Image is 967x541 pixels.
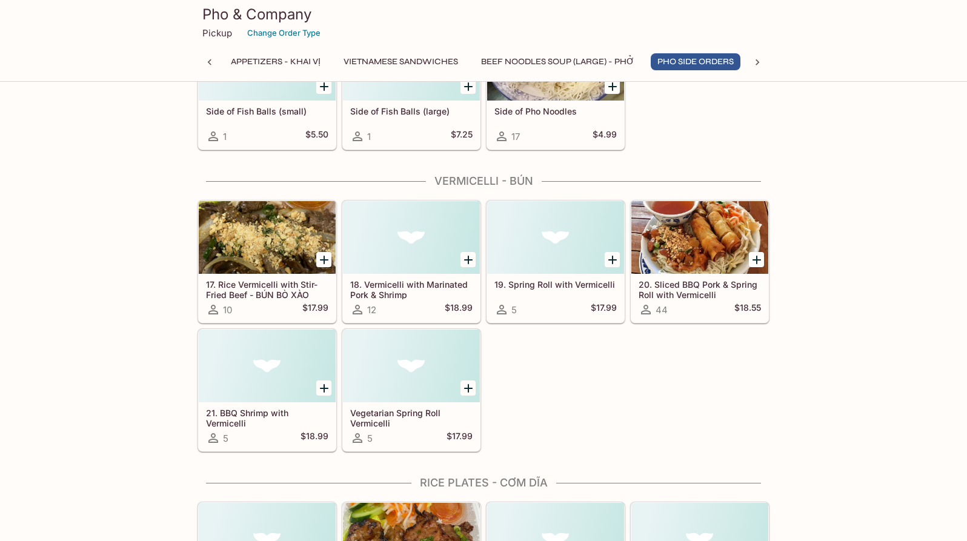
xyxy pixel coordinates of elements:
[460,380,476,396] button: Add Vegetarian Spring Roll Vermicelli
[337,53,465,70] button: VIETNAMESE SANDWICHES
[656,304,668,316] span: 44
[350,279,473,299] h5: 18. Vermicelli with Marinated Pork & Shrimp
[749,252,764,267] button: Add 20. Sliced BBQ Pork & Spring Roll with Vermicelli
[487,201,625,323] a: 19. Spring Roll with Vermicelli5$17.99
[474,53,641,70] button: BEEF NOODLES SOUP (LARGE) - PHỞ
[198,476,769,490] h4: RICE PLATES - CƠM DĨA
[198,174,769,188] h4: VERMICELLI - BÚN
[487,201,624,274] div: 19. Spring Roll with Vermicelli
[367,433,373,444] span: 5
[631,201,768,274] div: 20. Sliced BBQ Pork & Spring Roll with Vermicelli
[445,302,473,317] h5: $18.99
[305,129,328,144] h5: $5.50
[224,53,327,70] button: Appetizers - KHAI VỊ
[447,431,473,445] h5: $17.99
[487,27,625,150] a: Side of Pho Noodles17$4.99
[206,408,328,428] h5: 21. BBQ Shrimp with Vermicelli
[460,79,476,94] button: Add Side of Fish Balls (large)
[223,433,228,444] span: 5
[494,279,617,290] h5: 19. Spring Roll with Vermicelli
[198,201,336,323] a: 17. Rice Vermicelli with Stir-Fried Beef - BÚN BÒ XÀO10$17.99
[301,431,328,445] h5: $18.99
[350,408,473,428] h5: Vegetarian Spring Roll Vermicelli
[451,129,473,144] h5: $7.25
[242,24,326,42] button: Change Order Type
[494,106,617,116] h5: Side of Pho Noodles
[206,106,328,116] h5: Side of Fish Balls (small)
[198,27,336,150] a: Side of Fish Balls (small)1$5.50
[511,131,520,142] span: 17
[631,201,769,323] a: 20. Sliced BBQ Pork & Spring Roll with Vermicelli44$18.55
[593,129,617,144] h5: $4.99
[591,302,617,317] h5: $17.99
[605,79,620,94] button: Add Side of Pho Noodles
[223,304,232,316] span: 10
[223,131,227,142] span: 1
[511,304,517,316] span: 5
[202,27,232,39] p: Pickup
[651,53,740,70] button: PHO SIDE ORDERS
[342,201,480,323] a: 18. Vermicelli with Marinated Pork & Shrimp12$18.99
[734,302,761,317] h5: $18.55
[342,329,480,451] a: Vegetarian Spring Roll Vermicelli5$17.99
[198,329,336,451] a: 21. BBQ Shrimp with Vermicelli5$18.99
[605,252,620,267] button: Add 19. Spring Roll with Vermicelli
[202,5,765,24] h3: Pho & Company
[367,304,376,316] span: 12
[206,279,328,299] h5: 17. Rice Vermicelli with Stir-Fried Beef - BÚN BÒ XÀO
[350,106,473,116] h5: Side of Fish Balls (large)
[487,28,624,101] div: Side of Pho Noodles
[343,201,480,274] div: 18. Vermicelli with Marinated Pork & Shrimp
[342,27,480,150] a: Side of Fish Balls (large)1$7.25
[343,330,480,402] div: Vegetarian Spring Roll Vermicelli
[639,279,761,299] h5: 20. Sliced BBQ Pork & Spring Roll with Vermicelli
[367,131,371,142] span: 1
[316,252,331,267] button: Add 17. Rice Vermicelli with Stir-Fried Beef - BÚN BÒ XÀO
[316,79,331,94] button: Add Side of Fish Balls (small)
[302,302,328,317] h5: $17.99
[199,330,336,402] div: 21. BBQ Shrimp with Vermicelli
[460,252,476,267] button: Add 18. Vermicelli with Marinated Pork & Shrimp
[199,201,336,274] div: 17. Rice Vermicelli with Stir-Fried Beef - BÚN BÒ XÀO
[316,380,331,396] button: Add 21. BBQ Shrimp with Vermicelli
